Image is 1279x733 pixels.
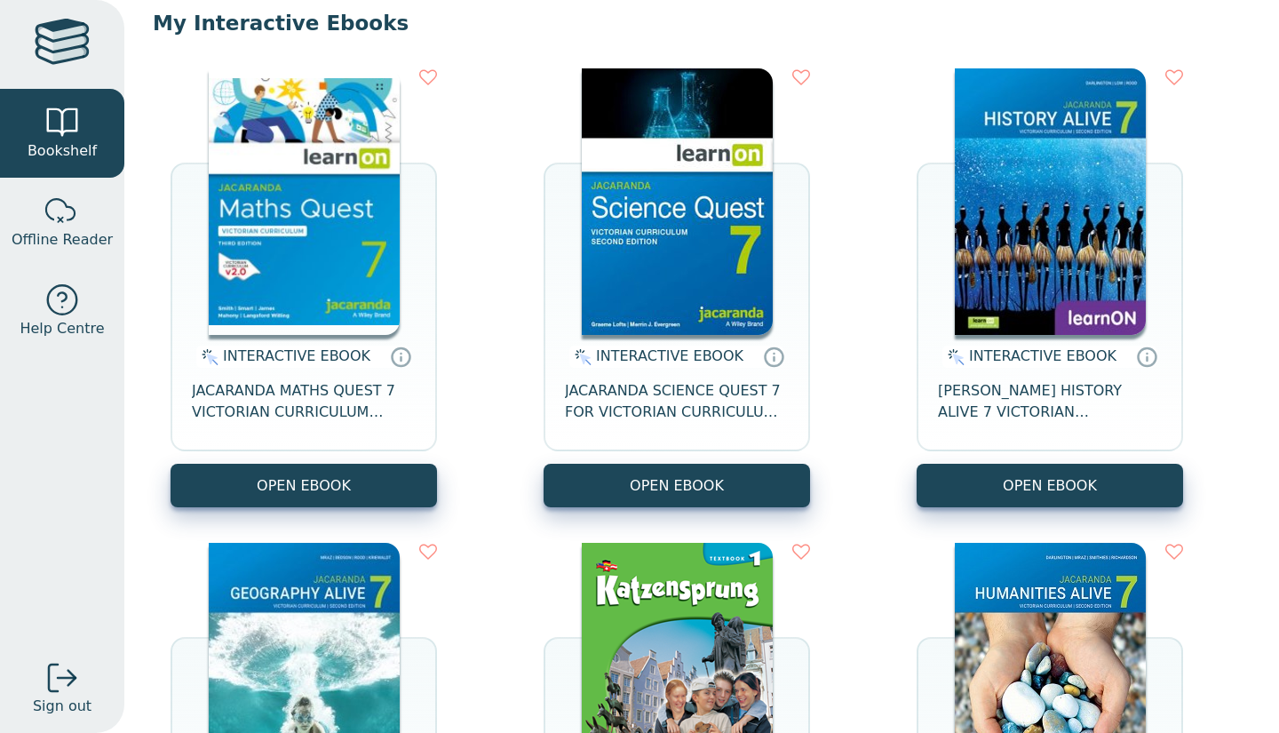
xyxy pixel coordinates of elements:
[223,347,370,364] span: INTERACTIVE EBOOK
[20,318,104,339] span: Help Centre
[917,464,1183,507] button: OPEN EBOOK
[153,10,1251,36] p: My Interactive Ebooks
[565,380,789,423] span: JACARANDA SCIENCE QUEST 7 FOR VICTORIAN CURRICULUM LEARNON 2E EBOOK
[569,347,592,368] img: interactive.svg
[192,380,416,423] span: JACARANDA MATHS QUEST 7 VICTORIAN CURRICULUM LEARNON EBOOK 3E
[596,347,743,364] span: INTERACTIVE EBOOK
[942,347,965,368] img: interactive.svg
[763,346,784,367] a: Interactive eBooks are accessed online via the publisher’s portal. They contain interactive resou...
[12,229,113,251] span: Offline Reader
[171,464,437,507] button: OPEN EBOOK
[209,68,400,335] img: b87b3e28-4171-4aeb-a345-7fa4fe4e6e25.jpg
[390,346,411,367] a: Interactive eBooks are accessed online via the publisher’s portal. They contain interactive resou...
[196,347,218,368] img: interactive.svg
[582,68,773,335] img: 329c5ec2-5188-ea11-a992-0272d098c78b.jpg
[938,380,1162,423] span: [PERSON_NAME] HISTORY ALIVE 7 VICTORIAN CURRICULUM LEARNON EBOOK 2E
[1136,346,1157,367] a: Interactive eBooks are accessed online via the publisher’s portal. They contain interactive resou...
[955,68,1146,335] img: d4781fba-7f91-e911-a97e-0272d098c78b.jpg
[33,696,91,717] span: Sign out
[28,140,97,162] span: Bookshelf
[544,464,810,507] button: OPEN EBOOK
[969,347,1116,364] span: INTERACTIVE EBOOK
